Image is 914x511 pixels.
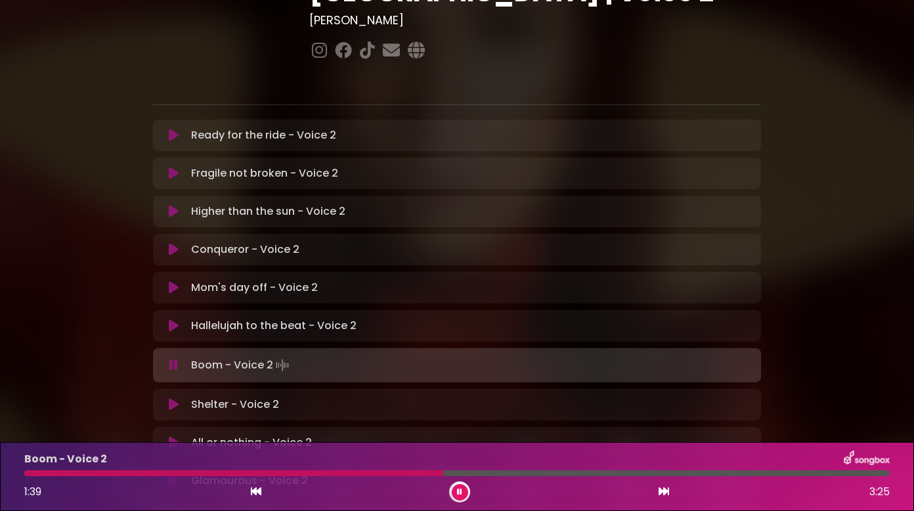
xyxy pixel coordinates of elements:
p: Mom's day off - Voice 2 [191,280,318,296]
img: songbox-logo-white.png [844,451,890,468]
p: Hallelujah to the beat - Voice 2 [191,318,357,334]
p: Conqueror - Voice 2 [191,242,299,257]
p: Boom - Voice 2 [24,451,107,467]
span: 3:25 [869,484,890,500]
p: All or nothing - Voice 2 [191,435,312,451]
p: Higher than the sun - Voice 2 [191,204,345,219]
img: waveform4.gif [273,356,292,374]
p: Boom - Voice 2 [191,356,292,374]
p: Fragile not broken - Voice 2 [191,166,338,181]
span: 1:39 [24,484,41,499]
h3: [PERSON_NAME] [309,13,762,28]
p: Ready for the ride - Voice 2 [191,127,336,143]
p: Shelter - Voice 2 [191,397,279,412]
